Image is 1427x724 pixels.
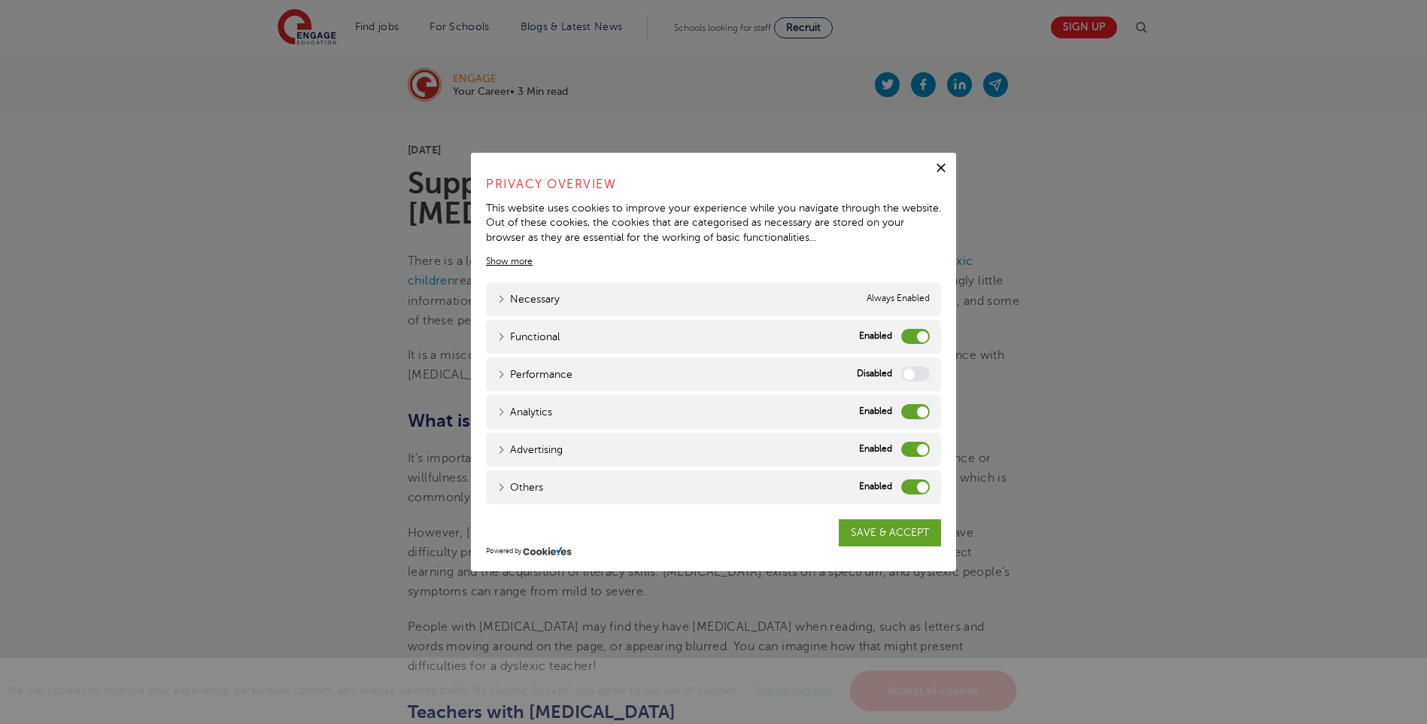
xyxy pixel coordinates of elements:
div: This website uses cookies to improve your experience while you navigate through the website. Out ... [486,201,941,245]
a: Functional [497,329,560,345]
a: Accept all cookies [850,671,1017,711]
a: Performance [497,367,572,382]
a: Analytics [497,404,552,420]
a: Advertising [497,442,563,458]
div: Powered by [486,546,941,557]
a: Show more [486,254,533,268]
a: SAVE & ACCEPT [839,519,941,546]
span: We use cookies to improve your experience, personalise content, and analyse website traffic. By c... [8,685,1020,696]
a: Cookie settings [754,685,831,696]
img: CookieYes Logo [523,546,572,556]
a: Others [497,479,543,495]
a: Necessary [497,291,560,307]
span: Always Enabled [867,291,930,307]
h4: Privacy Overview [486,175,941,193]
